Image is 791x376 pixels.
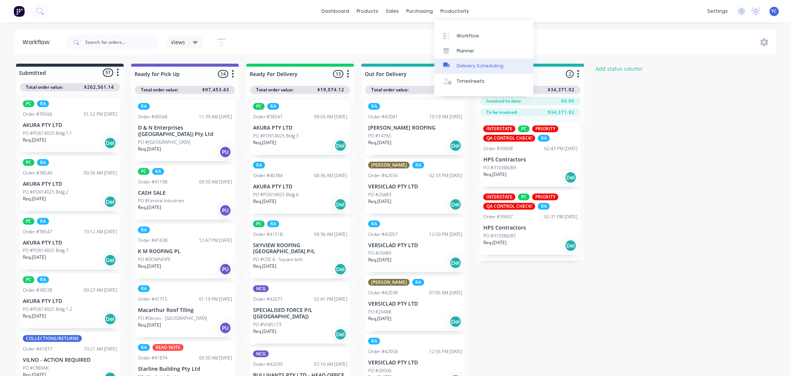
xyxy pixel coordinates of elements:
[171,38,185,46] span: Views
[368,231,398,238] div: Order #42057
[317,87,344,93] span: $19,074.12
[23,189,68,195] p: PO #PO014025 Bldg 2
[592,64,647,74] button: Add status column
[314,172,347,179] div: 08:36 AM [DATE]
[253,191,299,198] p: PO #PO014025 Bldg 6
[20,215,120,270] div: PCRAOrder #3854710:12 AM [DATE]AKURA PTY LTDPO #PO014025 Bldg 7Req.[DATE]Del
[532,194,558,200] div: PRIORITY
[368,360,462,366] p: VERSICLAD PTY LTD
[84,287,117,294] div: 09:27 AM [DATE]
[457,63,504,69] div: Delivery Scheduling
[138,322,161,328] p: Req. [DATE]
[314,113,347,120] div: 09:50 AM [DATE]
[138,179,167,185] div: Order #41198
[368,103,380,110] div: RA
[253,231,283,238] div: Order #41518
[450,316,462,328] div: Del
[138,139,190,146] p: PO #[GEOGRAPHIC_DATA]
[429,231,462,238] div: 12:50 PM [DATE]
[84,84,114,91] span: $262,561.14
[544,213,578,220] div: 02:31 PM [DATE]
[483,145,513,152] div: Order #39908
[199,113,232,120] div: 11:39 AM [DATE]
[22,38,53,47] div: Workflow
[335,198,347,210] div: Del
[138,285,150,292] div: RA
[138,307,232,313] p: Macarthur Roof Tiling
[437,6,473,17] div: productivity
[199,179,232,185] div: 09:39 AM [DATE]
[483,194,515,200] div: INTERSTATE
[85,35,159,50] input: Search for orders...
[23,218,34,225] div: PC
[153,344,184,351] div: READ NOTE
[368,289,398,296] div: Order #42038
[483,203,535,210] div: QA CONTROL CHECK!
[23,159,34,166] div: PC
[318,6,353,17] a: dashboard
[434,28,533,43] a: Workflow
[314,361,347,368] div: 07:10 AM [DATE]
[403,6,437,17] div: purchasing
[23,195,46,202] p: Req. [DATE]
[483,233,516,239] p: PO #310386/87
[368,250,391,257] p: PO #20489
[23,137,46,143] p: Req. [DATE]
[368,184,462,190] p: VERSICLAD PTY LTD
[483,225,578,231] p: HPS Contractors
[138,248,232,255] p: K M ROOFING PL
[23,335,82,342] div: COLLECTIONS/RETURNS
[368,315,391,322] p: Req. [DATE]
[253,198,276,205] p: Req. [DATE]
[26,84,63,91] span: Total order value:
[434,58,533,73] a: Delivery Scheduling
[84,228,117,235] div: 10:12 AM [DATE]
[368,133,391,139] p: PO #14765
[253,162,265,169] div: RA
[434,43,533,58] a: Planner
[772,8,777,15] span: YC
[253,113,283,120] div: Order #38541
[23,130,72,137] p: PO #PO014025 Bldg 1.1
[104,313,116,325] div: Del
[199,355,232,361] div: 09:30 AM [DATE]
[544,145,578,152] div: 02:47 PM [DATE]
[104,196,116,208] div: Del
[20,97,120,152] div: PCRAOrder #3956601:52 PM [DATE]AKURA PTY LTDPO #PO014025 Bldg 1.1Req.[DATE]Del
[429,348,462,355] div: 12:56 PM [DATE]
[253,307,347,320] p: SPECIALISED FORCE P/L ([GEOGRAPHIC_DATA])
[253,184,347,190] p: AKURA PTY LTD
[483,213,513,220] div: Order #39907
[253,139,276,146] p: Req. [DATE]
[138,197,184,204] p: PO #Central Industries
[84,111,117,118] div: 01:52 PM [DATE]
[138,296,167,303] div: Order #41715
[450,140,462,152] div: Del
[23,247,68,254] p: PO #PO014025 Bldg 7
[138,204,161,211] p: Req. [DATE]
[138,103,150,110] div: RA
[37,100,49,107] div: RA
[368,125,462,131] p: [PERSON_NAME] ROOFING
[429,289,462,296] div: 07:05 AM [DATE]
[20,273,120,328] div: PCRAOrder #3853809:27 AM [DATE]AKURA PTY LTDPO #PO014025 Bldg 1.2Req.[DATE]Del
[138,256,171,263] p: PO #DOWNPIPE
[23,346,52,352] div: Order #41877
[23,111,52,118] div: Order #39566
[138,168,150,175] div: PC
[250,159,350,214] div: RAOrder #4078408:36 AM [DATE]AKURA PTY LTDPO #PO014025 Bldg 6Req.[DATE]Del
[138,113,167,120] div: Order #40568
[368,139,391,146] p: Req. [DATE]
[135,165,235,220] div: PCRAOrder #4119809:39 AM [DATE]CASH SALEPO #Central IndustriesReq.[DATE]PU
[23,181,117,187] p: AKURA PTY LTD
[138,315,207,322] p: PO #Denex - [GEOGRAPHIC_DATA]
[23,365,49,372] p: PO #CR89KK
[450,198,462,210] div: Del
[250,282,350,344] div: NCGOrder #4207102:41 PM [DATE]SPECIALISED FORCE P/L ([GEOGRAPHIC_DATA])PO #VS85173Req.[DATE]Del
[138,237,167,244] div: Order #41638
[368,257,391,263] p: Req. [DATE]
[368,301,462,307] p: VERSICLAD PTY LTD
[23,357,117,363] p: VILNO - ACTION REQUIRED
[368,191,391,198] p: PO #20483
[368,162,410,169] div: [PERSON_NAME]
